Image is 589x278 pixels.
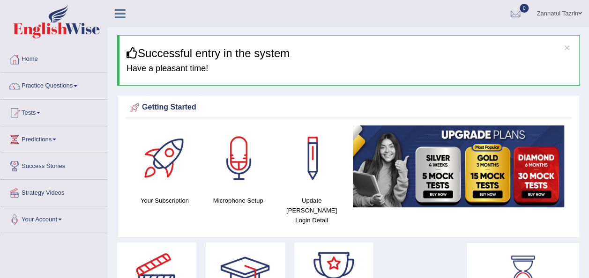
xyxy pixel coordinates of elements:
h3: Successful entry in the system [127,47,572,59]
a: Success Stories [0,153,107,176]
a: Strategy Videos [0,180,107,203]
h4: Update [PERSON_NAME] Login Detail [280,196,344,225]
a: Practice Questions [0,73,107,96]
h4: Microphone Setup [206,196,270,205]
div: Getting Started [128,101,569,115]
img: small5.jpg [353,125,564,207]
a: Home [0,46,107,70]
button: × [564,43,570,52]
h4: Have a pleasant time! [127,64,572,73]
a: Tests [0,100,107,123]
span: 0 [520,4,529,13]
a: Your Account [0,206,107,230]
h4: Your Subscription [133,196,197,205]
a: Predictions [0,126,107,150]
